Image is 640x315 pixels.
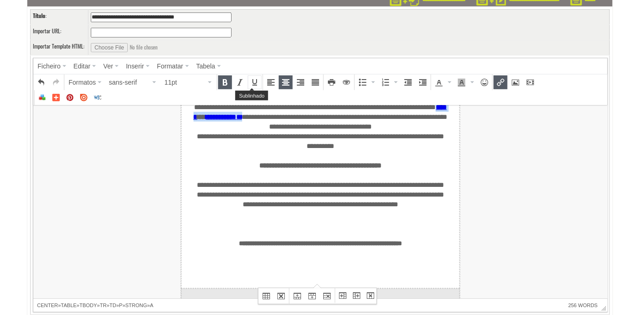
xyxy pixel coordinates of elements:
div: Insert Addthis [50,91,63,104]
label: Importar URL [33,27,60,35]
div: Preview [339,75,353,89]
div: Text color [432,75,454,89]
div: Insert Pinterest [63,91,76,104]
label: Título [33,12,45,20]
div: Print [325,75,339,89]
div: table [61,303,76,308]
div: Insert column before [336,289,349,302]
label: Importar Template HTML [33,43,83,50]
div: Insert Component [36,91,49,104]
span: Editar [74,62,91,70]
div: » [76,303,79,308]
div: Decrease indent [401,75,415,89]
div: Bullet list [356,75,377,89]
div: td [109,303,116,308]
div: » [97,303,100,308]
div: Insert/edit image [508,75,522,89]
div: Undo [34,75,48,89]
div: a [150,303,153,308]
span: Formatar [157,62,183,70]
div: p [119,303,122,308]
div: » [122,303,125,308]
div: Delete column [364,289,377,302]
iframe: Área de texto formatado. Pressione ALT-F9 para exibir o menu. Pressione ALT-F10 para exibir a bar... [33,105,608,298]
div: Justify [308,75,322,89]
div: Italic [233,75,247,89]
div: Align left [264,75,278,89]
div: Insert/edit link [494,75,508,89]
div: » [107,303,109,308]
div: Sublinhado [235,91,268,100]
span: Ver [103,62,113,70]
div: Align center [279,75,293,89]
div: » [58,303,61,308]
div: Background color [455,75,477,89]
div: Numbered list [378,75,400,89]
div: Delete row [320,289,334,303]
div: Emoticons [477,75,491,89]
div: Insert Issuu [77,91,90,104]
span: 256 words [568,299,598,312]
div: Insert row after [305,289,319,303]
span: Ficheiro [38,62,61,70]
div: Redo [49,75,63,89]
div: W3C Validator [91,91,104,104]
td: : [31,10,88,25]
div: Font Sizes [161,75,216,89]
div: Underline [248,75,262,89]
span: 11pt [164,78,206,87]
div: Align right [294,75,307,89]
div: Inline toolbar [258,288,377,304]
div: tr [100,303,107,308]
div: Bold [218,75,232,89]
div: Font Family [106,75,160,89]
div: center [37,303,58,308]
span: Tabela [196,62,215,70]
div: Increase indent [416,75,430,89]
div: tbody [80,303,97,308]
div: Table properties [259,289,273,303]
div: » [147,303,150,308]
span: Formatos [69,79,96,86]
div: Delete table [274,289,288,303]
div: Insert column after [350,289,363,302]
span: Inserir [126,62,144,70]
div: Insert/edit media [523,75,537,89]
td: : [31,25,88,40]
span: sans-serif [109,78,151,87]
div: strong [125,303,147,308]
td: : [31,40,88,56]
div: Insert row before [290,289,304,303]
div: » [116,303,119,308]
